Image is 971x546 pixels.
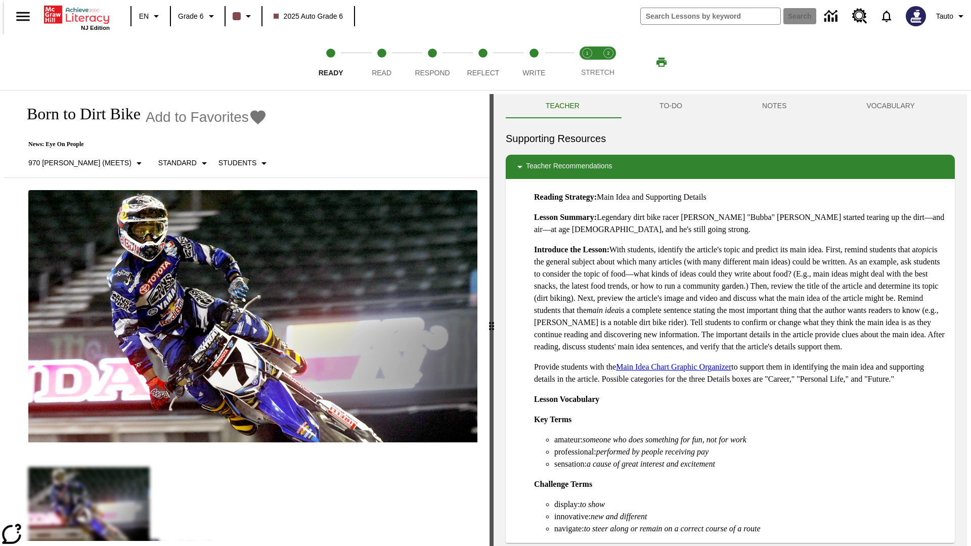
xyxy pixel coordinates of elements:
button: Stretch Respond step 2 of 2 [594,34,623,90]
span: NJ Edition [81,25,110,31]
span: Tauto [936,11,953,22]
button: VOCABULARY [826,94,955,118]
span: STRETCH [581,68,614,76]
button: TO-DO [620,94,722,118]
text: 1 [586,51,588,56]
button: Open side menu [8,2,38,31]
em: performed by people receiving pay [596,447,709,456]
input: search field [641,8,780,24]
img: Avatar [906,6,926,26]
button: Ready step 1 of 5 [301,34,360,90]
span: Respond [415,69,450,77]
li: innovative: [554,511,947,523]
button: Class color is dark brown. Change class color [229,7,258,25]
span: Ready [319,69,343,77]
strong: Lesson Summary: [534,213,597,221]
p: Legendary dirt bike racer [PERSON_NAME] "Bubba" [PERSON_NAME] started tearing up the dirt—and air... [534,211,947,236]
button: Stretch Read step 1 of 2 [572,34,602,90]
em: to steer along or remain on a correct course of a route [584,524,761,533]
div: Instructional Panel Tabs [506,94,955,118]
em: topic [916,245,932,254]
div: Teacher Recommendations [506,155,955,179]
li: sensation: [554,458,947,470]
button: Read step 2 of 5 [352,34,411,90]
button: Respond step 3 of 5 [403,34,462,90]
em: main idea [587,306,619,314]
button: Print [645,53,678,71]
button: Select Lexile, 970 Lexile (Meets) [24,154,149,172]
em: new and different [591,512,647,521]
p: Students [218,158,256,168]
button: Add to Favorites - Born to Dirt Bike [146,108,267,126]
p: Provide students with the to support them in identifying the main idea and supporting details in ... [534,361,947,385]
a: Notifications [873,3,900,29]
p: Teacher Recommendations [526,161,612,173]
p: 970 [PERSON_NAME] (Meets) [28,158,131,168]
li: professional: [554,446,947,458]
h6: Supporting Resources [506,130,955,147]
p: Main Idea and Supporting Details [534,191,947,203]
button: Select a new avatar [900,3,932,29]
strong: Challenge Terms [534,480,592,488]
em: a cause of great interest and excitement [587,460,715,468]
strong: Lesson Vocabulary [534,395,599,403]
span: EN [139,11,149,22]
button: Write step 5 of 5 [505,34,563,90]
button: Grade: Grade 6, Select a grade [174,7,222,25]
button: Scaffolds, Standard [154,154,214,172]
p: Standard [158,158,197,168]
text: 2 [607,51,609,56]
span: Read [372,69,391,77]
p: With students, identify the article's topic and predict its main idea. First, remind students tha... [534,244,947,353]
a: Resource Center, Will open in new tab [846,3,873,30]
span: 2025 Auto Grade 6 [274,11,343,22]
button: Select Student [214,154,274,172]
h1: Born to Dirt Bike [16,105,141,123]
button: Language: EN, Select a language [135,7,167,25]
img: Motocross racer James Stewart flies through the air on his dirt bike. [28,190,477,443]
a: Main Idea Chart Graphic Organizer [616,362,731,371]
span: Write [522,69,545,77]
button: Reflect step 4 of 5 [454,34,512,90]
button: Profile/Settings [932,7,971,25]
div: Home [44,4,110,31]
li: navigate: [554,523,947,535]
button: NOTES [722,94,826,118]
strong: Reading Strategy: [534,193,597,201]
span: Reflect [467,69,500,77]
strong: Key Terms [534,415,571,424]
li: display: [554,498,947,511]
p: News: Eye On People [16,141,274,148]
li: amateur: [554,434,947,446]
strong: Introduce the Lesson: [534,245,609,254]
em: someone who does something for fun, not for work [583,435,746,444]
em: to show [580,500,605,509]
div: Press Enter or Spacebar and then press right and left arrow keys to move the slider [490,94,494,546]
button: Teacher [506,94,620,118]
a: Data Center [818,3,846,30]
span: Grade 6 [178,11,204,22]
div: activity [494,94,967,546]
div: reading [4,94,490,541]
span: Add to Favorites [146,109,249,125]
